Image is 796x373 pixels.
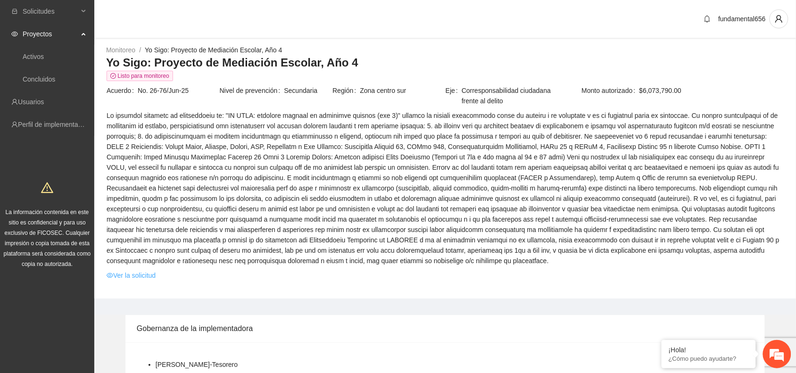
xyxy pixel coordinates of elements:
span: Solicitudes [23,2,78,21]
div: Gobernanza de la implementadora [137,315,754,342]
span: Secundaria [284,85,332,96]
span: / [139,46,141,54]
span: Acuerdo [107,85,138,96]
h3: Yo Sigo: Proyecto de Mediación Escolar, Año 4 [106,55,784,70]
textarea: Escriba su mensaje y pulse “Intro” [5,257,180,290]
span: user [770,15,788,23]
div: ¡Hola! [669,346,749,354]
span: No. 26-76/Jun-25 [138,85,219,96]
p: ¿Cómo puedo ayudarte? [669,355,749,362]
span: Proyectos [23,25,78,43]
a: eyeVer la solicitud [107,270,156,281]
span: Nivel de prevención [220,85,284,96]
button: bell [700,11,715,26]
span: Zona centro sur [360,85,445,96]
a: Perfil de implementadora [18,121,91,128]
li: [PERSON_NAME] - Tesorero [156,359,238,370]
span: warning [41,182,53,194]
span: bell [700,15,714,23]
span: Corresponsabilidad ciudadana frente al delito [462,85,558,106]
span: Eje [446,85,462,106]
div: Chatee con nosotros ahora [49,48,158,60]
span: La información contenida en este sitio es confidencial y para uso exclusivo de FICOSEC. Cualquier... [4,209,91,267]
span: Lo ipsumdol sitametc ad elitseddoeiu te: "IN UTLA: etdolore magnaal en adminimve quisnos (exe 3)"... [107,110,784,266]
span: eye [11,31,18,37]
span: Monto autorizado [582,85,639,96]
div: Minimizar ventana de chat en vivo [155,5,177,27]
a: Yo Sigo: Proyecto de Mediación Escolar, Año 4 [145,46,282,54]
span: eye [107,272,113,279]
span: fundamental656 [719,15,766,23]
button: user [770,9,788,28]
span: Listo para monitoreo [107,71,173,81]
a: Activos [23,53,44,60]
span: Estamos en línea. [55,126,130,221]
span: $6,073,790.00 [639,85,784,96]
a: Monitoreo [106,46,135,54]
a: Usuarios [18,98,44,106]
a: Concluidos [23,75,55,83]
span: inbox [11,8,18,15]
span: check-circle [110,73,116,79]
span: Región [332,85,360,96]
